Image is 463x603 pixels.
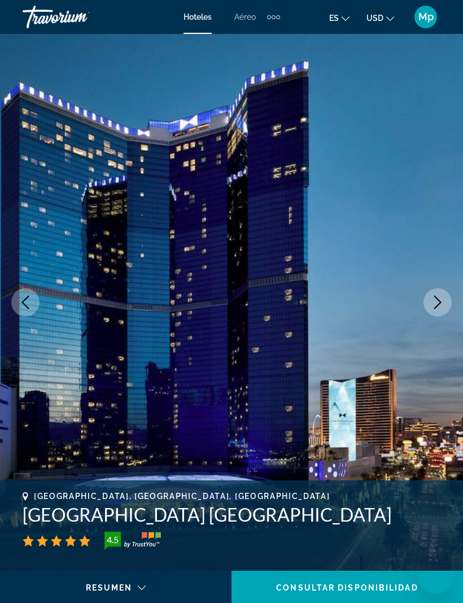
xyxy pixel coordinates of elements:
[34,492,330,501] span: [GEOGRAPHIC_DATA], [GEOGRAPHIC_DATA], [GEOGRAPHIC_DATA]
[184,12,212,21] a: Hoteles
[234,12,256,21] a: Aéreo
[23,504,440,526] h1: [GEOGRAPHIC_DATA] [GEOGRAPHIC_DATA]
[101,533,124,546] div: 4.5
[104,532,161,550] img: trustyou-badge-hor.svg
[276,583,418,592] span: Consultar disponibilidad
[418,11,434,23] span: Mp
[11,288,40,316] button: Previous image
[366,10,394,26] button: Change currency
[366,14,383,23] span: USD
[418,558,454,594] iframe: Botón para iniciar la ventana de mensajería
[23,2,136,32] a: Travorium
[267,8,280,26] button: Extra navigation items
[329,10,350,26] button: Change language
[423,288,452,316] button: Next image
[329,14,339,23] span: es
[411,5,440,29] button: User Menu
